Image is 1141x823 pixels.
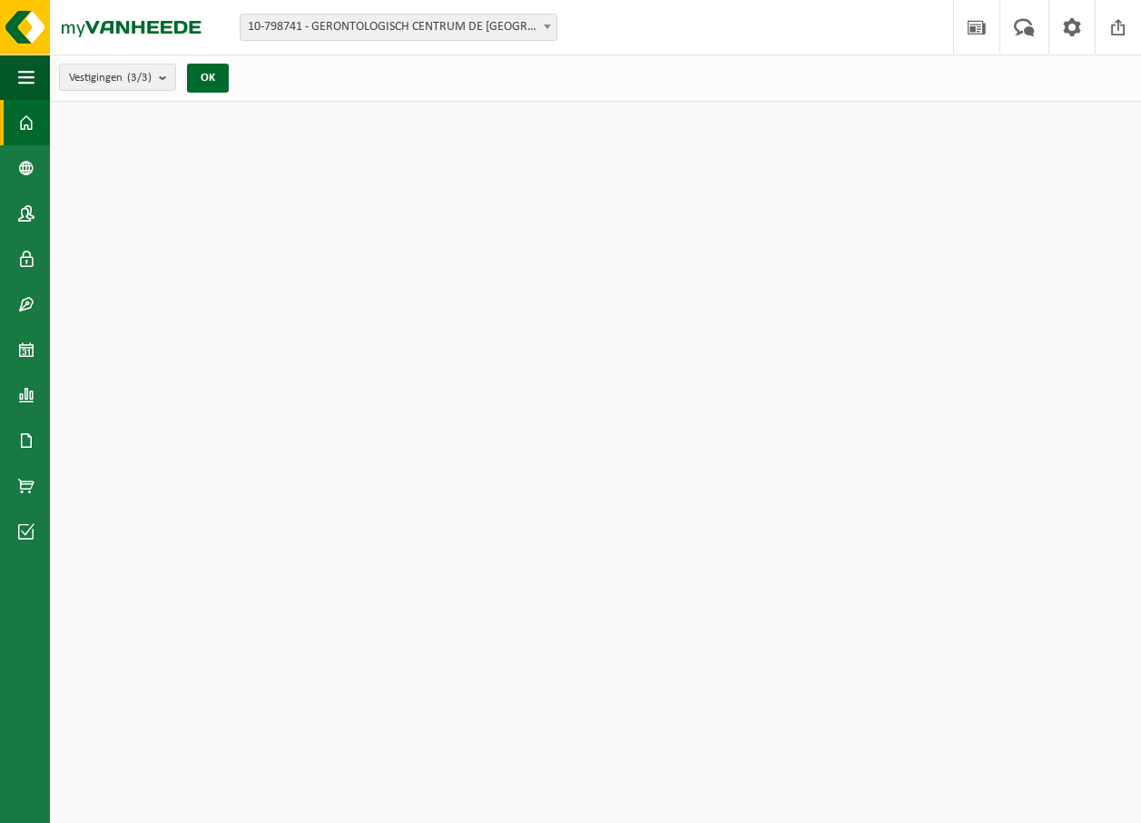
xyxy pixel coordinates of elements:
span: 10-798741 - GERONTOLOGISCH CENTRUM DE HAAN VZW - DROGENBOS [241,15,556,40]
span: 10-798741 - GERONTOLOGISCH CENTRUM DE HAAN VZW - DROGENBOS [240,14,557,41]
span: Vestigingen [69,64,152,92]
button: OK [187,64,229,93]
count: (3/3) [127,72,152,84]
button: Vestigingen(3/3) [59,64,176,91]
